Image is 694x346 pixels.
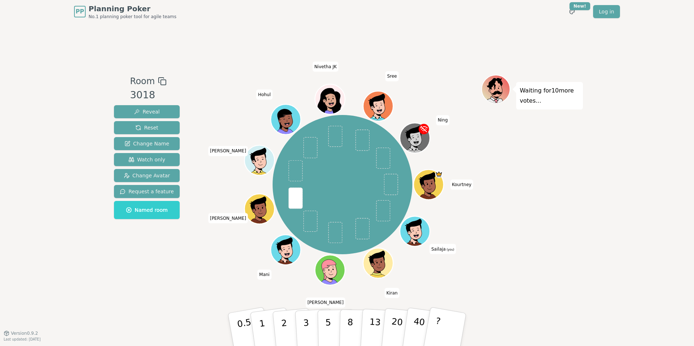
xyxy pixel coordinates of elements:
[385,71,399,81] span: Click to change your name
[124,172,170,179] span: Change Avatar
[566,5,579,18] button: New!
[135,124,158,131] span: Reset
[134,108,160,115] span: Reveal
[114,153,180,166] button: Watch only
[128,156,166,163] span: Watch only
[114,121,180,134] button: Reset
[114,137,180,150] button: Change Name
[429,244,456,254] span: Click to change your name
[450,180,473,190] span: Click to change your name
[114,201,180,219] button: Named room
[120,188,174,195] span: Request a feature
[126,206,168,214] span: Named room
[436,115,450,125] span: Click to change your name
[11,330,38,336] span: Version 0.9.2
[4,337,41,341] span: Last updated: [DATE]
[130,75,155,88] span: Room
[435,170,443,178] span: Kourtney is the host
[384,288,399,298] span: Click to change your name
[570,2,590,10] div: New!
[593,5,620,18] a: Log in
[401,217,429,246] button: Click to change your avatar
[89,4,176,14] span: Planning Poker
[124,140,169,147] span: Change Name
[256,90,273,100] span: Click to change your name
[208,213,248,223] span: Click to change your name
[114,185,180,198] button: Request a feature
[446,248,454,251] span: (you)
[114,105,180,118] button: Reveal
[114,169,180,182] button: Change Avatar
[4,330,38,336] button: Version0.9.2
[313,62,339,72] span: Click to change your name
[257,269,272,280] span: Click to change your name
[130,88,166,103] div: 3018
[75,7,84,16] span: PP
[520,86,579,106] p: Waiting for 10 more votes...
[306,297,346,308] span: Click to change your name
[74,4,176,20] a: PPPlanning PokerNo.1 planning poker tool for agile teams
[89,14,176,20] span: No.1 planning poker tool for agile teams
[208,146,248,156] span: Click to change your name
